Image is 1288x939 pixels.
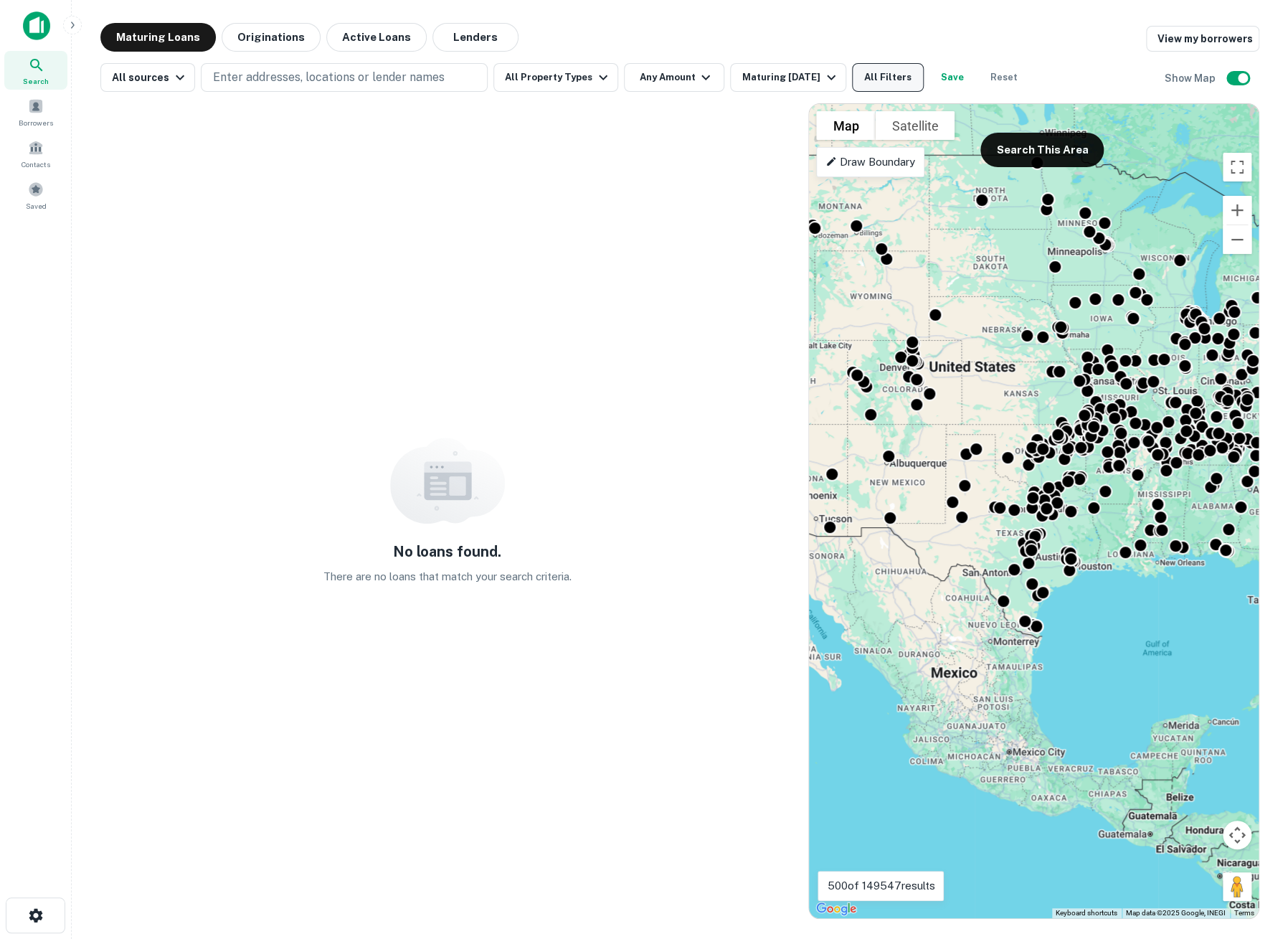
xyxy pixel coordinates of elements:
[100,63,195,92] button: All sources
[4,93,67,131] a: Borrowers
[432,23,518,52] button: Lenders
[875,111,955,140] button: Show satellite imagery
[1056,908,1117,918] button: Keyboard shortcuts
[201,63,488,92] button: Enter addresses, locations or lender names
[742,69,839,86] div: Maturing [DATE]
[323,568,572,585] p: There are no loans that match your search criteria.
[813,900,860,918] img: Google
[816,111,875,140] button: Show street map
[22,159,50,170] span: Contacts
[929,63,975,92] button: Save your search to get updates of matches that match your search criteria.
[326,23,427,52] button: Active Loans
[4,176,67,214] a: Saved
[1234,909,1254,917] a: Terms (opens in new tab)
[393,541,501,562] h5: No loans found.
[980,133,1104,167] button: Search This Area
[4,51,67,90] a: Search
[23,75,49,87] span: Search
[624,63,724,92] button: Any Amount
[813,900,860,918] a: Open this area in Google Maps (opens a new window)
[390,438,505,524] img: empty content
[827,877,934,895] p: 500 of 149547 results
[1223,821,1251,849] button: Map camera controls
[26,200,47,212] span: Saved
[809,104,1259,918] div: 0 0
[23,11,50,40] img: capitalize-icon.png
[4,134,67,173] a: Contacts
[981,63,1027,92] button: Reset
[100,23,216,52] button: Maturing Loans
[222,23,321,52] button: Originations
[1146,26,1259,52] a: View my borrowers
[1223,196,1251,225] button: Zoom in
[1223,153,1251,181] button: Toggle fullscreen view
[852,63,924,92] button: All Filters
[730,63,846,92] button: Maturing [DATE]
[493,63,618,92] button: All Property Types
[19,117,53,128] span: Borrowers
[1126,909,1226,917] span: Map data ©2025 Google, INEGI
[213,69,445,86] p: Enter addresses, locations or lender names
[112,69,189,86] div: All sources
[1165,70,1218,86] h6: Show Map
[1216,824,1288,893] iframe: Chat Widget
[825,154,915,171] p: Draw Boundary
[1223,225,1251,254] button: Zoom out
